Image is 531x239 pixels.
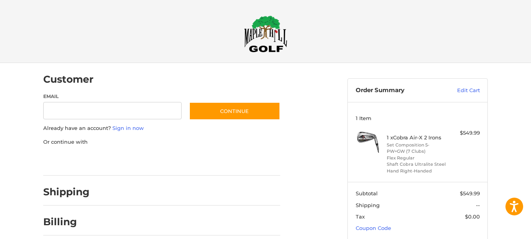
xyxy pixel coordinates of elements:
label: Email [43,93,182,100]
span: Tax [356,213,365,220]
span: $0.00 [465,213,480,220]
h2: Billing [43,216,89,228]
span: Shipping [356,202,380,208]
span: -- [476,202,480,208]
p: Or continue with [43,138,280,146]
h2: Shipping [43,186,90,198]
p: Already have an account? [43,124,280,132]
iframe: PayPal-paylater [107,154,166,168]
h3: Order Summary [356,87,440,94]
h4: 1 x Cobra Air-X 2 Irons [387,134,447,141]
li: Set Composition 5-PW+GW (7 Clubs) [387,142,447,155]
button: Continue [189,102,280,120]
span: $549.99 [460,190,480,196]
li: Flex Regular [387,155,447,161]
h2: Customer [43,73,94,85]
iframe: PayPal-paypal [41,154,100,168]
h3: 1 Item [356,115,480,121]
li: Hand Right-Handed [387,168,447,174]
a: Edit Cart [440,87,480,94]
span: Subtotal [356,190,378,196]
li: Shaft Cobra Ultralite Steel [387,161,447,168]
div: $549.99 [449,129,480,137]
a: Sign in now [112,125,144,131]
iframe: PayPal-venmo [174,154,233,168]
img: Maple Hill Golf [244,15,287,52]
